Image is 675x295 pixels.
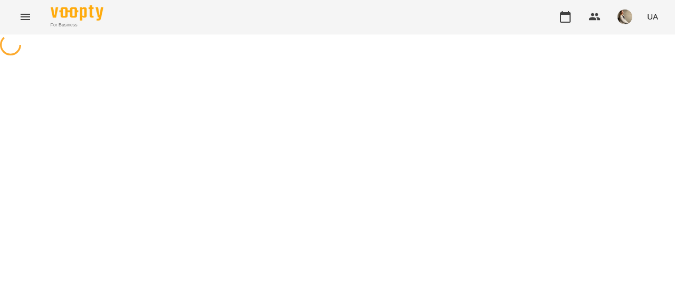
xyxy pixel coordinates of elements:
span: For Business [51,22,103,28]
img: 3379ed1806cda47daa96bfcc4923c7ab.jpg [618,9,632,24]
img: Voopty Logo [51,5,103,21]
span: UA [647,11,658,22]
button: UA [643,7,662,26]
button: Menu [13,4,38,30]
